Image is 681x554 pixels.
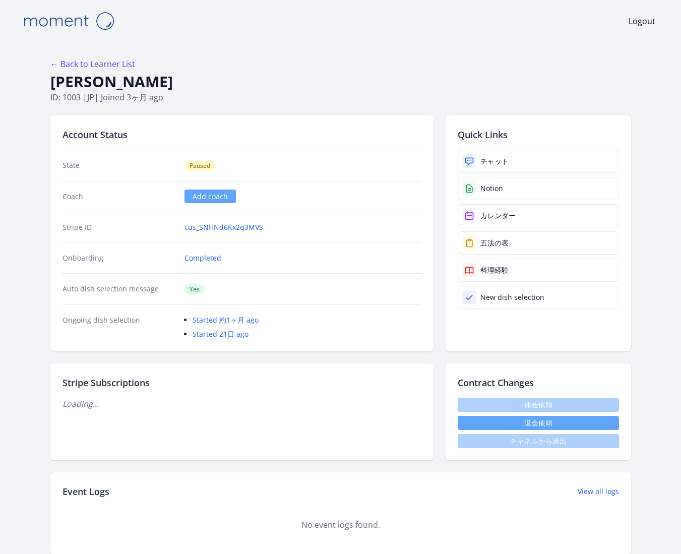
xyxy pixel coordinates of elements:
[184,161,215,171] span: Paused
[480,183,503,194] div: Notion
[50,91,631,103] p: ID: 1003 | | Joined 3ヶ月 ago
[184,222,263,232] a: cus_SNHNd6Kx2q3MVS
[458,416,619,430] button: 退会依頼
[480,265,509,275] div: 料理経験
[63,192,177,202] dt: Coach
[480,238,509,248] div: 五法の表
[184,284,205,294] span: Yes
[458,204,619,227] a: カレンダー
[63,376,421,390] h2: Stripe Subscriptions
[63,484,109,499] h2: Event Logs
[63,253,177,263] dt: Onboarding
[63,519,619,531] div: No event logs found.
[193,315,259,325] a: Started 約1ヶ月 ago
[184,190,236,203] a: Add coach
[63,315,177,339] dt: Ongoing dish selection
[193,329,249,339] a: Started 21日 ago
[50,72,631,91] h1: [PERSON_NAME]
[458,128,619,142] h2: Quick Links
[458,259,619,282] a: 料理経験
[629,15,655,27] a: Logout
[458,177,619,200] a: Notion
[458,376,619,390] h2: Contract Changes
[63,128,421,142] h2: Account Status
[480,156,509,166] div: チャット
[578,486,619,497] a: View all logs
[458,434,619,448] span: チャネルから退出
[458,150,619,173] a: チャット
[458,231,619,255] a: 五法の表
[63,222,177,232] dt: Stripe ID
[480,292,544,302] div: New dish selection
[184,253,221,263] a: Completed
[87,92,94,103] span: jp
[63,398,421,410] p: Loading...
[458,286,619,309] a: New dish selection
[50,58,135,70] a: ← Back to Learner List
[63,284,177,294] dt: Auto dish selection message
[480,211,516,221] div: カレンダー
[458,398,619,412] span: 休会依頼
[63,160,177,171] dt: State
[18,8,119,34] img: Moment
